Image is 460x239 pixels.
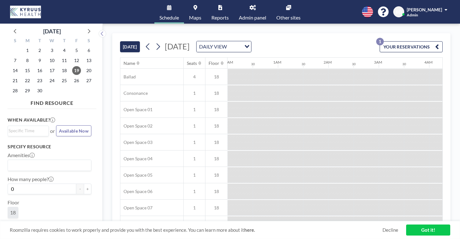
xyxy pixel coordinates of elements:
span: Open Space 04 [120,156,152,162]
div: 30 [251,62,255,66]
div: F [70,37,83,45]
label: How many people? [8,176,54,182]
span: BD [396,9,402,15]
span: Open Space 06 [120,189,152,194]
span: Tuesday, September 9, 2025 [35,56,44,65]
a: Got it! [406,225,450,236]
span: Sunday, September 21, 2025 [11,76,20,85]
span: Thursday, September 18, 2025 [60,66,69,75]
span: 18 [205,205,227,211]
span: Friday, September 19, 2025 [72,66,81,75]
span: Friday, September 12, 2025 [72,56,81,65]
span: Thursday, September 25, 2025 [60,76,69,85]
input: Search for option [229,43,241,51]
span: 18 [205,74,227,80]
div: Search for option [197,41,251,52]
span: 18 [205,90,227,96]
span: Monday, September 22, 2025 [23,76,32,85]
span: Wednesday, September 3, 2025 [48,46,56,55]
span: Available Now [59,128,89,134]
span: Open Space 05 [120,172,152,178]
span: Friday, September 5, 2025 [72,46,81,55]
input: Search for option [9,161,88,169]
div: [DATE] [43,27,61,36]
span: Open Space 02 [120,123,152,129]
span: 18 [205,189,227,194]
span: Admin panel [239,15,266,20]
span: 1 [184,107,205,112]
div: 2AM [324,60,332,65]
span: Sunday, September 14, 2025 [11,66,20,75]
span: Thursday, September 11, 2025 [60,56,69,65]
span: or [50,128,55,134]
input: Search for option [9,127,45,134]
div: Search for option [8,160,91,171]
div: 30 [402,62,406,66]
h4: FIND RESOURCE [8,97,96,106]
span: Monday, September 1, 2025 [23,46,32,55]
span: Ballad [120,74,136,80]
span: Admin [407,13,418,17]
span: 1 [184,123,205,129]
span: DAILY VIEW [198,43,228,51]
span: Monday, September 8, 2025 [23,56,32,65]
span: Wednesday, September 10, 2025 [48,56,56,65]
span: 1 [184,189,205,194]
div: 12AM [223,60,233,65]
div: Floor [209,60,219,66]
span: [DATE] [165,42,190,51]
span: 4 [184,74,205,80]
span: Saturday, September 13, 2025 [84,56,93,65]
div: 30 [302,62,305,66]
span: Roomzilla requires cookies to work properly and provide you with the best experience. You can lea... [10,227,382,233]
span: Friday, September 26, 2025 [72,76,81,85]
div: 30 [352,62,356,66]
span: Tuesday, September 2, 2025 [35,46,44,55]
span: Open Space 03 [120,139,152,145]
span: Open Space 07 [120,205,152,211]
span: Tuesday, September 16, 2025 [35,66,44,75]
div: Search for option [8,126,49,135]
div: S [83,37,95,45]
h3: Specify resource [8,144,91,150]
span: Wednesday, September 24, 2025 [48,76,56,85]
span: Maps [189,15,201,20]
div: 4AM [424,60,433,65]
div: 3AM [374,60,382,65]
div: S [9,37,21,45]
span: Tuesday, September 30, 2025 [35,86,44,95]
span: Sunday, September 28, 2025 [11,86,20,95]
span: Open Space 01 [120,107,152,112]
div: Name [124,60,135,66]
span: 18 [205,139,227,145]
button: + [84,184,91,194]
span: Reports [211,15,229,20]
span: [PERSON_NAME] [407,7,442,12]
img: organization-logo [10,6,41,18]
span: 18 [205,172,227,178]
span: 18 [205,156,227,162]
label: Amenities [8,152,35,158]
span: Tuesday, September 23, 2025 [35,76,44,85]
span: Saturday, September 27, 2025 [84,76,93,85]
button: YOUR RESERVATIONS1 [380,41,443,52]
span: Schedule [159,15,179,20]
a: Decline [382,227,398,233]
span: Other sites [276,15,301,20]
div: Seats [187,60,197,66]
div: W [46,37,58,45]
span: Consonance [120,90,148,96]
label: Floor [8,199,19,206]
button: Available Now [56,125,91,136]
div: 1AM [273,60,281,65]
span: Saturday, September 6, 2025 [84,46,93,55]
div: T [58,37,70,45]
button: - [76,184,84,194]
span: Monday, September 15, 2025 [23,66,32,75]
span: 1 [184,156,205,162]
span: Wednesday, September 17, 2025 [48,66,56,75]
span: 1 [184,172,205,178]
a: here. [244,227,255,233]
span: 1 [184,205,205,211]
div: T [34,37,46,45]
